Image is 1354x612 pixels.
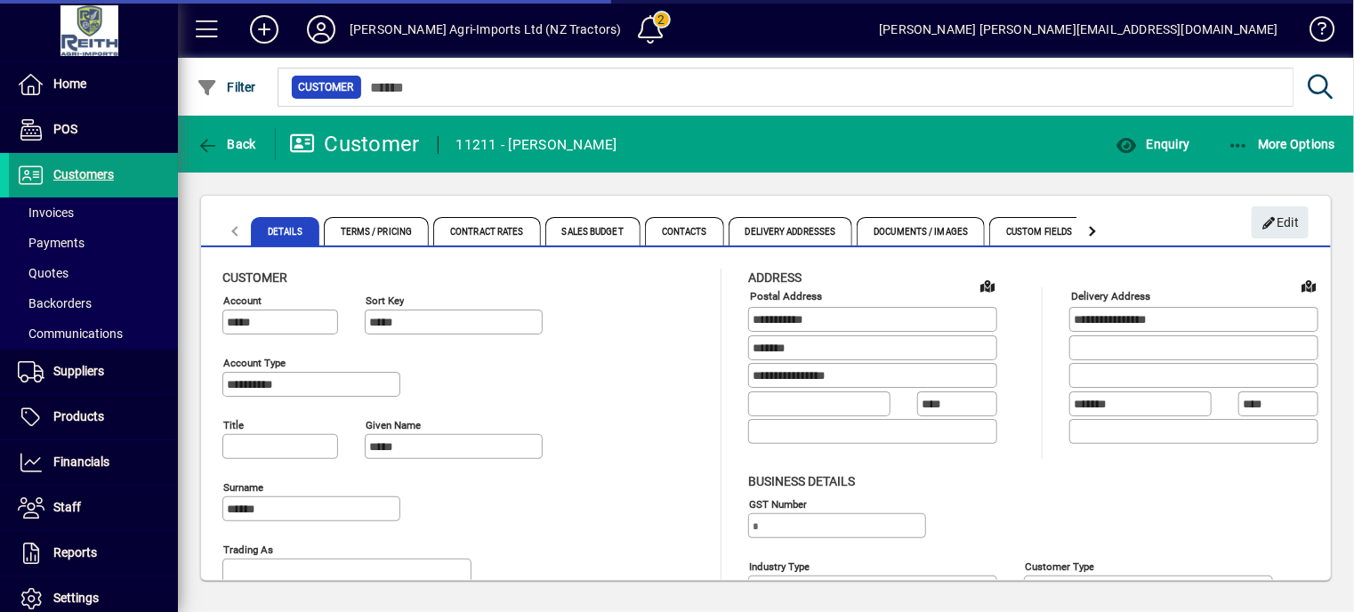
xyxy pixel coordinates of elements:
[223,294,262,307] mat-label: Account
[192,71,261,103] button: Filter
[1025,560,1094,572] mat-label: Customer type
[192,128,261,160] button: Back
[9,108,178,152] a: POS
[18,236,85,250] span: Payments
[1116,137,1189,151] span: Enquiry
[197,137,256,151] span: Back
[223,544,273,556] mat-label: Trading as
[223,481,263,494] mat-label: Surname
[53,122,77,136] span: POS
[1228,137,1336,151] span: More Options
[1296,4,1332,61] a: Knowledge Base
[366,419,421,431] mat-label: Given name
[53,167,114,181] span: Customers
[456,131,617,159] div: 11211 - [PERSON_NAME]
[350,15,622,44] div: [PERSON_NAME] Agri-Imports Ltd (NZ Tractors)
[973,271,1002,300] a: View on map
[748,474,855,488] span: Business details
[9,350,178,394] a: Suppliers
[879,15,1278,44] div: [PERSON_NAME] [PERSON_NAME][EMAIL_ADDRESS][DOMAIN_NAME]
[289,130,420,158] div: Customer
[645,217,724,246] span: Contacts
[9,62,178,107] a: Home
[18,326,123,341] span: Communications
[9,440,178,485] a: Financials
[222,270,287,285] span: Customer
[53,409,104,423] span: Products
[223,419,244,431] mat-label: Title
[18,205,74,220] span: Invoices
[18,296,92,310] span: Backorders
[53,545,97,560] span: Reports
[989,217,1089,246] span: Custom Fields
[9,258,178,288] a: Quotes
[1261,208,1300,238] span: Edit
[1294,271,1323,300] a: View on map
[324,217,430,246] span: Terms / Pricing
[223,357,286,369] mat-label: Account Type
[9,318,178,349] a: Communications
[178,128,276,160] app-page-header-button: Back
[1252,206,1309,238] button: Edit
[53,364,104,378] span: Suppliers
[433,217,540,246] span: Contract Rates
[749,497,807,510] mat-label: GST Number
[9,531,178,576] a: Reports
[729,217,853,246] span: Delivery Addresses
[545,217,641,246] span: Sales Budget
[299,78,354,96] span: Customer
[236,13,293,45] button: Add
[857,217,985,246] span: Documents / Images
[9,288,178,318] a: Backorders
[53,455,109,469] span: Financials
[9,197,178,228] a: Invoices
[18,266,69,280] span: Quotes
[748,270,802,285] span: Address
[53,76,86,91] span: Home
[53,591,99,605] span: Settings
[1111,128,1194,160] button: Enquiry
[749,560,810,572] mat-label: Industry type
[251,217,319,246] span: Details
[9,395,178,439] a: Products
[9,228,178,258] a: Payments
[9,486,178,530] a: Staff
[293,13,350,45] button: Profile
[366,294,404,307] mat-label: Sort key
[197,80,256,94] span: Filter
[1223,128,1341,160] button: More Options
[53,500,81,514] span: Staff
